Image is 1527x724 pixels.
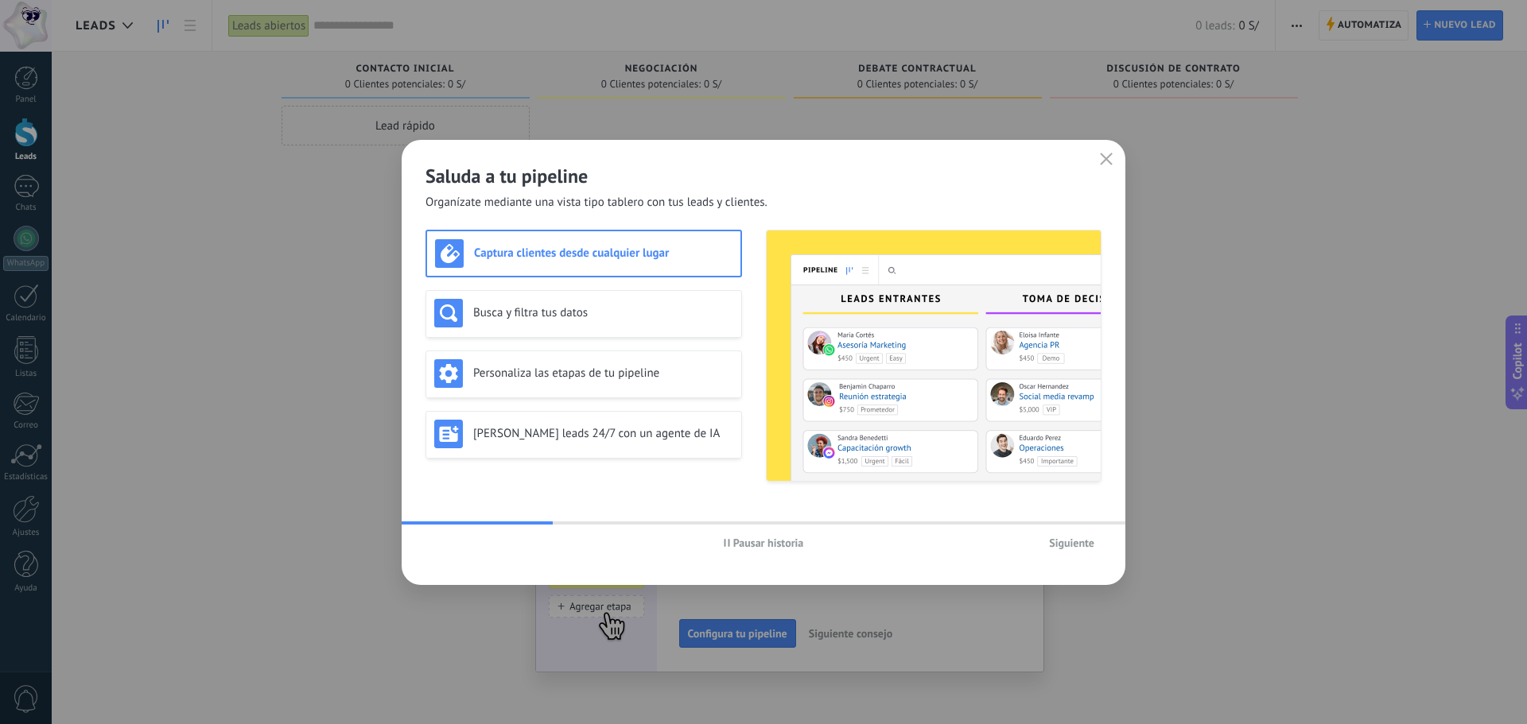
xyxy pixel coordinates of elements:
[1049,537,1094,548] span: Siguiente
[473,426,733,441] h3: [PERSON_NAME] leads 24/7 con un agente de IA
[1042,531,1102,555] button: Siguiente
[733,537,804,548] span: Pausar historia
[717,531,811,555] button: Pausar historia
[473,305,733,320] h3: Busca y filtra tus datos
[425,164,1102,188] h2: Saluda a tu pipeline
[473,366,733,381] h3: Personaliza las etapas de tu pipeline
[425,195,767,211] span: Organízate mediante una vista tipo tablero con tus leads y clientes.
[474,246,732,261] h3: Captura clientes desde cualquier lugar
